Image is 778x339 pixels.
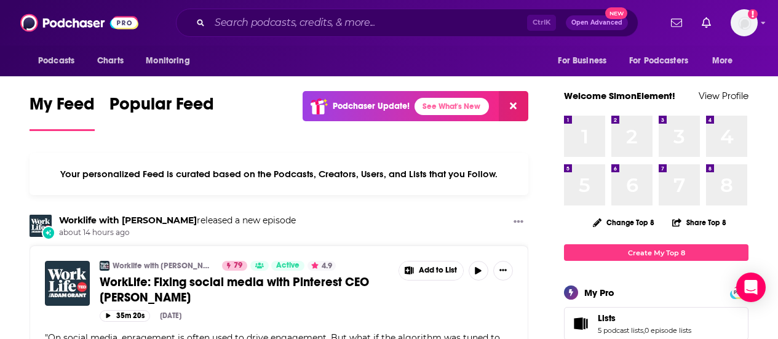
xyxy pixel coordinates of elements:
[30,94,95,122] span: My Feed
[585,215,662,230] button: Change Top 8
[564,90,675,102] a: Welcome SimonElement!
[598,313,616,324] span: Lists
[643,326,645,335] span: ,
[399,261,463,280] button: Show More Button
[276,260,300,272] span: Active
[736,273,766,302] div: Open Intercom Messenger
[100,274,390,305] a: WorkLife: Fixing social media with Pinterest CEO [PERSON_NAME]
[113,261,214,271] a: Worklife with [PERSON_NAME]
[748,9,758,19] svg: Add a profile image
[704,49,748,73] button: open menu
[137,49,205,73] button: open menu
[731,9,758,36] button: Show profile menu
[30,153,528,195] div: Your personalized Feed is curated based on the Podcasts, Creators, Users, and Lists that you Follow.
[234,260,242,272] span: 79
[568,315,593,332] a: Lists
[38,52,74,70] span: Podcasts
[493,261,513,281] button: Show More Button
[629,52,688,70] span: For Podcasters
[45,261,90,306] img: WorkLife: Fixing social media with Pinterest CEO Bill Ready
[549,49,622,73] button: open menu
[699,90,748,102] a: View Profile
[100,261,109,271] img: Worklife with Adam Grant
[146,52,189,70] span: Monitoring
[732,287,747,297] a: PRO
[564,244,748,261] a: Create My Top 8
[645,326,691,335] a: 0 episode lists
[605,7,627,19] span: New
[621,49,706,73] button: open menu
[109,94,214,122] span: Popular Feed
[100,310,150,322] button: 35m 20s
[712,52,733,70] span: More
[672,210,727,234] button: Share Top 8
[666,12,687,33] a: Show notifications dropdown
[419,266,457,275] span: Add to List
[697,12,716,33] a: Show notifications dropdown
[222,261,247,271] a: 79
[59,228,296,238] span: about 14 hours ago
[566,15,628,30] button: Open AdvancedNew
[509,215,528,230] button: Show More Button
[59,215,197,226] a: Worklife with Adam Grant
[415,98,489,115] a: See What's New
[97,52,124,70] span: Charts
[176,9,638,37] div: Search podcasts, credits, & more...
[42,226,55,239] div: New Episode
[333,101,410,111] p: Podchaser Update!
[598,313,691,324] a: Lists
[571,20,622,26] span: Open Advanced
[100,274,369,305] span: WorkLife: Fixing social media with Pinterest CEO [PERSON_NAME]
[731,9,758,36] span: Logged in as SimonElement
[160,311,181,320] div: [DATE]
[308,261,336,271] button: 4.9
[210,13,527,33] input: Search podcasts, credits, & more...
[527,15,556,31] span: Ctrl K
[732,288,747,297] span: PRO
[30,49,90,73] button: open menu
[598,326,643,335] a: 5 podcast lists
[271,261,304,271] a: Active
[558,52,606,70] span: For Business
[59,215,296,226] h3: released a new episode
[109,94,214,131] a: Popular Feed
[584,287,614,298] div: My Pro
[20,11,138,34] img: Podchaser - Follow, Share and Rate Podcasts
[30,94,95,131] a: My Feed
[30,215,52,237] img: Worklife with Adam Grant
[89,49,131,73] a: Charts
[731,9,758,36] img: User Profile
